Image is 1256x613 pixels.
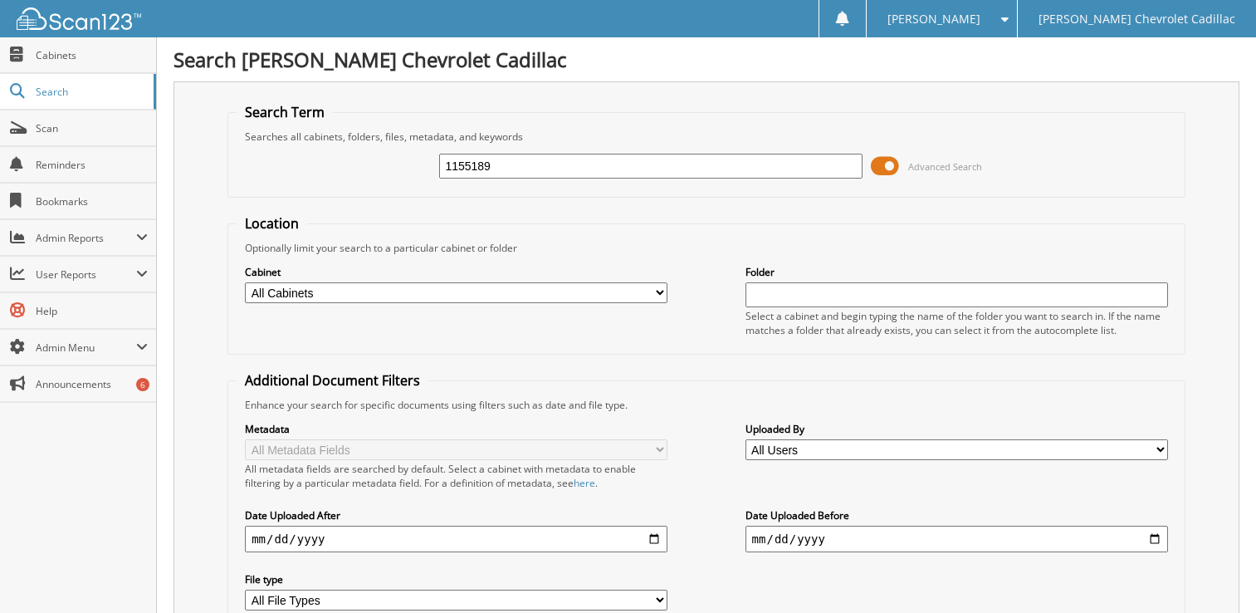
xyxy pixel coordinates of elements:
span: Advanced Search [908,160,982,173]
legend: Location [237,214,307,233]
iframe: Chat Widget [1173,533,1256,613]
legend: Search Term [237,103,333,121]
span: [PERSON_NAME] Chevrolet Cadillac [1039,14,1235,24]
span: Search [36,85,145,99]
label: Folder [745,265,1168,279]
a: here [574,476,595,490]
img: scan123-logo-white.svg [17,7,141,30]
div: 6 [136,378,149,391]
label: File type [245,572,667,586]
span: Cabinets [36,48,148,62]
div: Enhance your search for specific documents using filters such as date and file type. [237,398,1176,412]
span: Admin Menu [36,341,136,355]
span: User Reports [36,267,136,282]
label: Cabinet [245,265,667,279]
input: end [745,526,1168,552]
label: Date Uploaded Before [745,508,1168,522]
div: Select a cabinet and begin typing the name of the folder you want to search in. If the name match... [745,309,1168,337]
span: Help [36,304,148,318]
label: Uploaded By [745,422,1168,436]
span: Bookmarks [36,194,148,208]
span: Scan [36,121,148,135]
span: Admin Reports [36,231,136,245]
span: [PERSON_NAME] [887,14,980,24]
legend: Additional Document Filters [237,371,428,390]
div: Optionally limit your search to a particular cabinet or folder [237,241,1176,255]
h1: Search [PERSON_NAME] Chevrolet Cadillac [173,46,1239,73]
label: Date Uploaded After [245,508,667,522]
label: Metadata [245,422,667,436]
div: All metadata fields are searched by default. Select a cabinet with metadata to enable filtering b... [245,462,667,490]
span: Announcements [36,377,148,391]
div: Searches all cabinets, folders, files, metadata, and keywords [237,130,1176,144]
span: Reminders [36,158,148,172]
input: start [245,526,667,552]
